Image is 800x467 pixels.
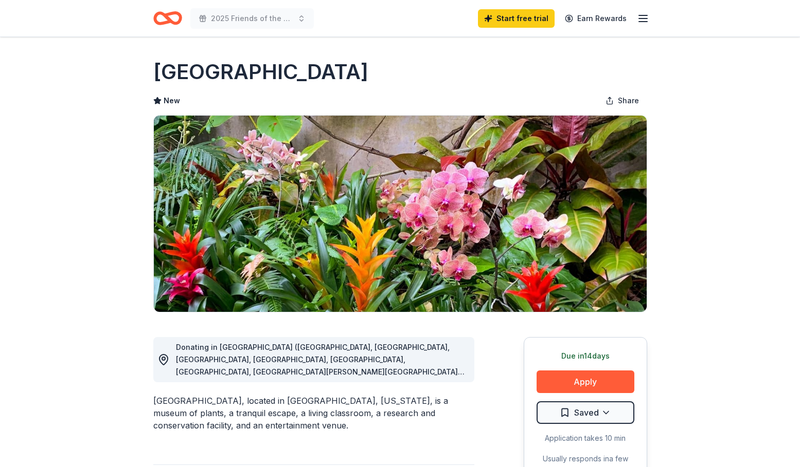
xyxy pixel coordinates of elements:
[537,370,634,393] button: Apply
[153,395,474,432] div: [GEOGRAPHIC_DATA], located in [GEOGRAPHIC_DATA], [US_STATE], is a museum of plants, a tranquil es...
[153,58,368,86] h1: [GEOGRAPHIC_DATA]
[478,9,555,28] a: Start free trial
[618,95,639,107] span: Share
[154,116,647,312] img: Image for San Antonio Botanical Garden
[164,95,180,107] span: New
[190,8,314,29] button: 2025 Friends of the Red Raiders Golf Classic
[176,343,465,401] span: Donating in [GEOGRAPHIC_DATA] ([GEOGRAPHIC_DATA], [GEOGRAPHIC_DATA], [GEOGRAPHIC_DATA], [GEOGRAPH...
[537,432,634,444] div: Application takes 10 min
[574,406,599,419] span: Saved
[559,9,633,28] a: Earn Rewards
[597,90,647,111] button: Share
[211,12,293,25] span: 2025 Friends of the Red Raiders Golf Classic
[537,401,634,424] button: Saved
[153,6,182,30] a: Home
[537,350,634,362] div: Due in 14 days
